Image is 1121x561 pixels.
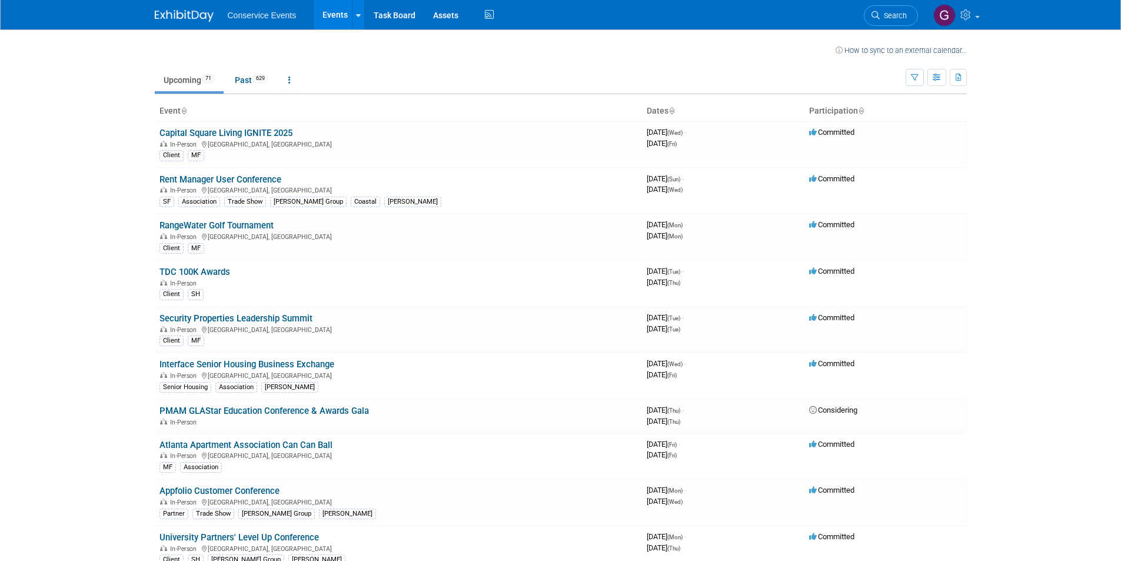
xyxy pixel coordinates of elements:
span: [DATE] [647,220,686,229]
span: In-Person [170,545,200,553]
span: - [684,128,686,137]
div: [GEOGRAPHIC_DATA], [GEOGRAPHIC_DATA] [159,497,637,506]
span: [DATE] [647,174,684,183]
span: [DATE] [647,440,680,449]
div: [PERSON_NAME] [319,509,376,519]
div: [PERSON_NAME] [261,382,318,393]
div: Association [215,382,257,393]
span: Conservice Events [228,11,297,20]
a: Appfolio Customer Conference [159,486,280,496]
div: MF [188,243,204,254]
span: 71 [202,74,215,83]
span: (Thu) [667,419,680,425]
span: Committed [809,220,854,229]
a: Past629 [226,69,277,91]
span: [DATE] [647,370,677,379]
div: Trade Show [192,509,234,519]
span: - [682,174,684,183]
div: [PERSON_NAME] Group [238,509,315,519]
span: - [678,440,680,449]
div: MF [188,150,204,161]
span: In-Person [170,452,200,460]
span: [DATE] [647,406,684,414]
div: [PERSON_NAME] Group [270,197,347,207]
a: Search [864,5,918,26]
div: MF [188,336,204,346]
span: [DATE] [647,324,680,333]
span: (Thu) [667,280,680,286]
span: [DATE] [647,450,677,459]
div: Association [180,462,222,473]
span: Committed [809,174,854,183]
div: [PERSON_NAME] [384,197,441,207]
span: (Tue) [667,326,680,333]
span: (Thu) [667,407,680,414]
span: (Tue) [667,315,680,321]
div: Senior Housing [159,382,211,393]
div: Client [159,289,184,300]
th: Participation [804,101,967,121]
span: Committed [809,440,854,449]
th: Event [155,101,642,121]
span: [DATE] [647,231,683,240]
span: [DATE] [647,532,686,541]
span: - [684,220,686,229]
div: Partner [159,509,188,519]
div: [GEOGRAPHIC_DATA], [GEOGRAPHIC_DATA] [159,450,637,460]
a: Security Properties Leadership Summit [159,313,312,324]
div: Coastal [351,197,380,207]
span: - [682,406,684,414]
img: In-Person Event [160,141,167,147]
span: (Wed) [667,499,683,505]
span: (Mon) [667,487,683,494]
span: In-Person [170,187,200,194]
a: University Partners' Level Up Conference [159,532,319,543]
span: Committed [809,313,854,322]
div: [GEOGRAPHIC_DATA], [GEOGRAPHIC_DATA] [159,139,637,148]
div: Trade Show [224,197,266,207]
span: - [682,313,684,322]
span: (Fri) [667,442,677,448]
span: [DATE] [647,313,684,322]
span: (Mon) [667,222,683,228]
span: Committed [809,486,854,494]
span: Committed [809,128,854,137]
span: Considering [809,406,857,414]
div: MF [159,462,176,473]
div: [GEOGRAPHIC_DATA], [GEOGRAPHIC_DATA] [159,185,637,194]
a: Sort by Start Date [668,106,674,115]
span: (Tue) [667,268,680,275]
span: (Mon) [667,233,683,240]
div: SF [159,197,174,207]
span: In-Person [170,326,200,334]
div: Client [159,336,184,346]
span: (Fri) [667,372,677,379]
span: In-Person [170,280,200,287]
div: [GEOGRAPHIC_DATA], [GEOGRAPHIC_DATA] [159,370,637,380]
a: Interface Senior Housing Business Exchange [159,359,334,370]
span: [DATE] [647,543,680,552]
a: Capital Square Living IGNITE 2025 [159,128,292,138]
span: [DATE] [647,497,683,506]
span: - [684,532,686,541]
div: [GEOGRAPHIC_DATA], [GEOGRAPHIC_DATA] [159,543,637,553]
span: (Fri) [667,452,677,459]
div: Association [178,197,220,207]
img: In-Person Event [160,233,167,239]
span: [DATE] [647,359,686,368]
span: [DATE] [647,139,677,148]
span: Committed [809,359,854,368]
span: Search [880,11,907,20]
img: In-Person Event [160,545,167,551]
span: (Sun) [667,176,680,182]
img: Gayle Reese [933,4,956,26]
span: In-Person [170,141,200,148]
a: Rent Manager User Conference [159,174,281,185]
img: ExhibitDay [155,10,214,22]
a: Sort by Event Name [181,106,187,115]
span: [DATE] [647,185,683,194]
span: In-Person [170,372,200,380]
img: In-Person Event [160,187,167,192]
th: Dates [642,101,804,121]
span: - [684,359,686,368]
